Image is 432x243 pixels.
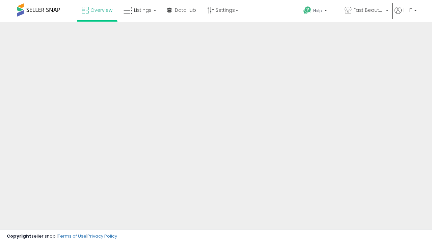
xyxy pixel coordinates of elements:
[134,7,152,13] span: Listings
[175,7,196,13] span: DataHub
[7,233,31,239] strong: Copyright
[403,7,412,13] span: Hi IT
[313,8,322,13] span: Help
[7,233,117,240] div: seller snap | |
[353,7,384,13] span: Fast Beauty ([GEOGRAPHIC_DATA])
[90,7,112,13] span: Overview
[87,233,117,239] a: Privacy Policy
[395,7,417,22] a: Hi IT
[303,6,312,15] i: Get Help
[58,233,86,239] a: Terms of Use
[298,1,339,22] a: Help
